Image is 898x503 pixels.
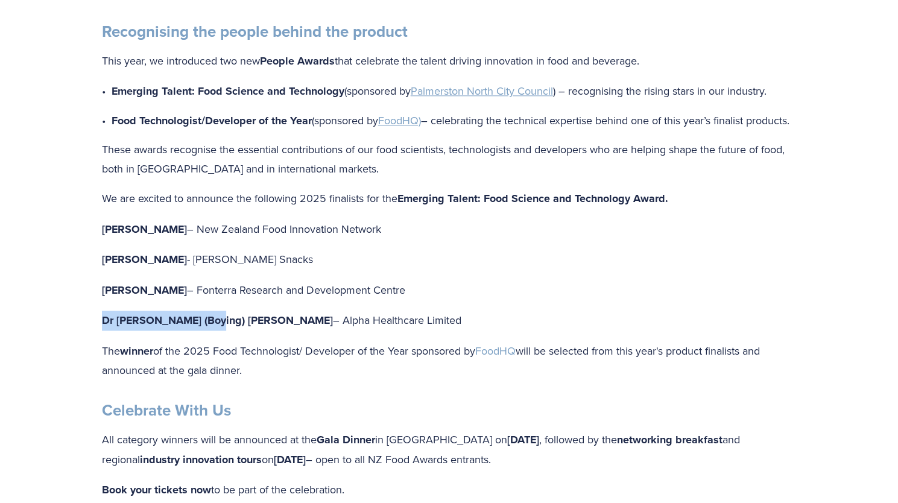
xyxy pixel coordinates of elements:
strong: Recognising the people behind the product [102,20,408,43]
strong: industry innovation tours [140,451,262,467]
p: – Fonterra Research and Development Centre [102,280,797,300]
a: FoodHQ [475,343,516,358]
strong: [PERSON_NAME] [102,282,187,298]
strong: People Awards [260,53,335,69]
p: All category winners will be announced at the in [GEOGRAPHIC_DATA] on , followed by the and regio... [102,429,797,469]
strong: Gala Dinner [317,431,375,447]
p: This year, we introduced two new that celebrate the talent driving innovation in food and beverage. [102,51,797,71]
strong: [DATE] [274,451,306,467]
strong: networking breakfast [617,431,723,447]
strong: Dr [PERSON_NAME] (Boying) [PERSON_NAME] [102,312,333,328]
strong: [PERSON_NAME] [102,251,187,267]
strong: winner [120,343,153,359]
p: These awards recognise the essential contributions of our food scientists, technologists and deve... [102,140,797,178]
a: FoodHQ) [378,113,421,128]
p: to be part of the celebration. [102,479,797,499]
strong: Celebrate With Us [102,399,231,422]
p: – New Zealand Food Innovation Network [102,220,797,239]
p: We are excited to announce the following 2025 finalists for the [102,189,797,209]
a: Palmerston North City Council [411,83,553,98]
strong: Emerging Talent: Food Science and Technology [112,83,344,99]
strong: Book your tickets now [102,481,211,497]
strong: Food Technologist/Developer of the Year [112,113,312,128]
strong: Emerging Talent: Food Science and Technology Award. [397,191,668,206]
strong: [DATE] [507,431,539,447]
p: (sponsored by ) – recognising the rising stars in our industry. [112,81,797,101]
p: (sponsored by – celebrating the technical expertise behind one of this year’s finalist products. [112,111,797,131]
p: - [PERSON_NAME] Snacks [102,250,797,270]
p: The of the 2025 Food Technologist/ Developer of the Year sponsored by will be selected from this ... [102,341,797,380]
strong: [PERSON_NAME] [102,221,187,237]
p: – Alpha Healthcare Limited [102,311,797,331]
